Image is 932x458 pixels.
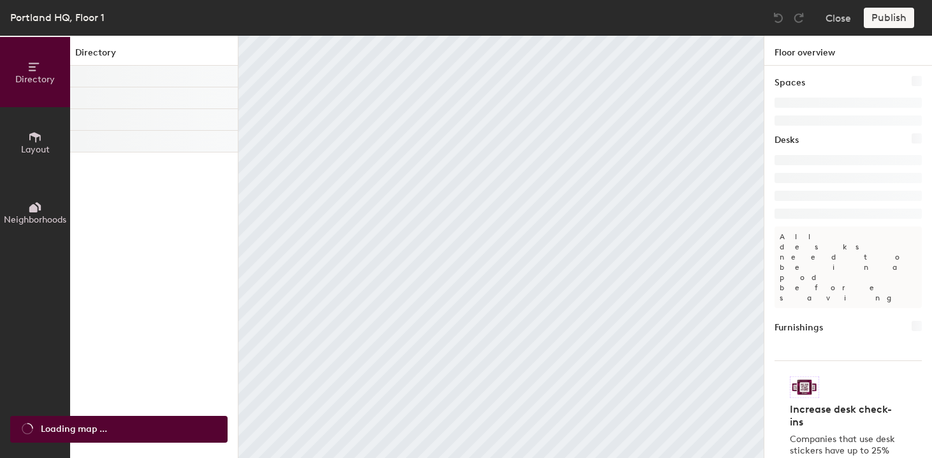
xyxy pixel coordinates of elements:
span: Directory [15,74,55,85]
h1: Furnishings [775,321,823,335]
h1: Directory [70,46,238,66]
img: Redo [792,11,805,24]
h1: Spaces [775,76,805,90]
h1: Floor overview [764,36,932,66]
img: Sticker logo [790,376,819,398]
canvas: Map [238,36,764,458]
span: Loading map ... [41,422,107,436]
h4: Increase desk check-ins [790,403,899,429]
div: Portland HQ, Floor 1 [10,10,105,26]
span: Layout [21,144,50,155]
button: Close [826,8,851,28]
h1: Desks [775,133,799,147]
span: Neighborhoods [4,214,66,225]
img: Undo [772,11,785,24]
p: All desks need to be in a pod before saving [775,226,922,308]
